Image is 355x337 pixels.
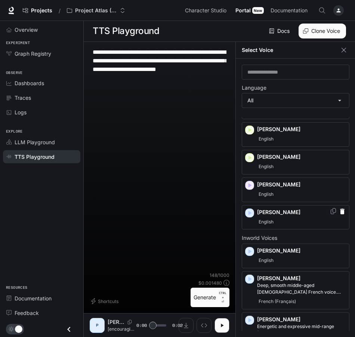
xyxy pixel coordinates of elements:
a: Go to projects [19,3,56,18]
button: Clone Voice [299,24,346,38]
span: 0:02 [172,322,183,329]
a: PortalNew [232,3,267,18]
button: Inspect [197,318,212,333]
p: Language [242,85,266,90]
button: Shortcuts [90,295,121,307]
div: / [56,7,64,15]
a: Docs [268,24,293,38]
span: Traces [15,94,31,102]
a: TTS Playground [3,150,80,163]
a: Logs [3,106,80,119]
button: Copy Voice ID [124,320,135,324]
button: Open Command Menu [315,3,330,18]
div: New [252,7,264,14]
span: Documentation [271,6,308,15]
p: Project Atlas (NBCU) Multi-Agent [75,7,117,14]
p: [PERSON_NAME] [257,208,346,216]
span: English [257,162,275,171]
p: [PERSON_NAME] [257,247,346,254]
span: 0:00 [136,322,147,329]
h1: TTS Playground [93,24,159,38]
a: Dashboards [3,77,80,90]
button: Close drawer [61,322,77,337]
span: Dashboards [15,79,44,87]
a: Graph Registry [3,47,80,60]
div: P [91,319,103,331]
p: [PERSON_NAME] [108,318,124,326]
p: Deep, smooth middle-aged male French voice. Composed and calm [257,282,346,296]
p: [PERSON_NAME] [257,181,346,188]
a: Documentation [3,292,80,305]
p: CTRL + [219,291,226,300]
span: Overview [15,26,38,34]
p: [PERSON_NAME] [257,316,346,323]
span: English [257,256,275,265]
span: Projects [31,7,52,14]
a: Overview [3,23,80,36]
p: $ 0.001480 [198,280,222,286]
a: LLM Playground [3,136,80,149]
a: Character Studio [182,3,232,18]
button: GenerateCTRL +⏎ [191,288,229,307]
p: [PERSON_NAME] [257,126,346,133]
span: English [257,135,275,143]
button: Download audio [179,318,194,333]
a: Documentation [268,3,313,18]
span: English [257,190,275,199]
button: Open workspace menu [64,3,129,18]
span: Logs [15,108,27,116]
p: [PERSON_NAME] [257,275,346,282]
button: Copy Voice ID [330,208,337,214]
p: ⏎ [219,291,226,304]
p: Inworld Voices [242,235,349,241]
span: Character Studio [185,6,226,15]
span: Portal [235,6,251,15]
a: Traces [3,91,80,104]
span: Graph Registry [15,50,51,58]
span: LLM Playground [15,138,55,146]
span: English [257,217,275,226]
p: Energetic and expressive mid-range male voice, with a mildly nasal quality [257,323,346,337]
p: [encouraging] You can think things over for the next couple days? [108,326,136,332]
p: 148 / 1000 [210,272,229,278]
span: Dark mode toggle [15,325,22,333]
span: TTS Playground [15,153,55,161]
span: Feedback [15,309,39,317]
div: All [242,93,349,108]
a: Feedback [3,306,80,319]
p: [PERSON_NAME] [257,153,346,161]
span: French (Français) [257,297,297,306]
span: Documentation [15,294,52,302]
